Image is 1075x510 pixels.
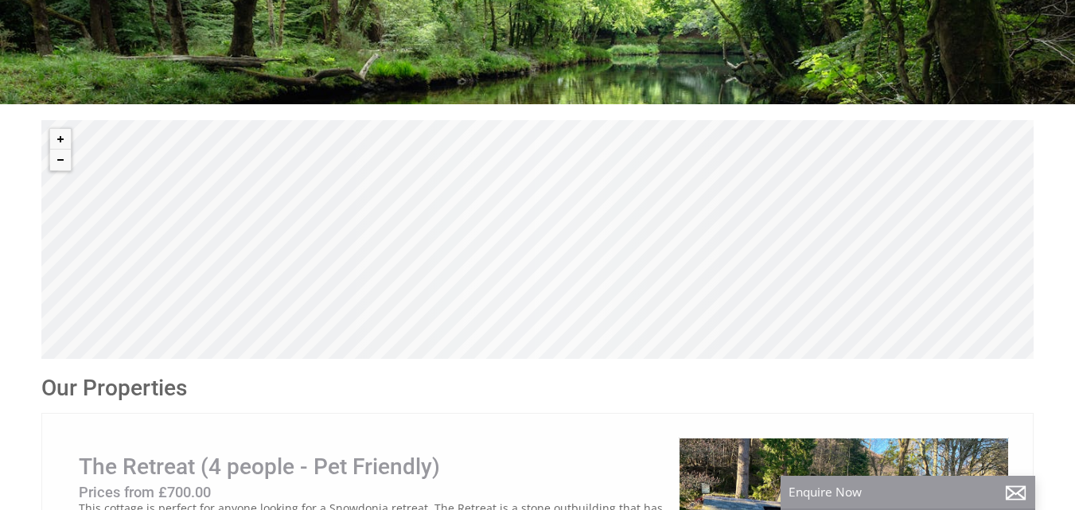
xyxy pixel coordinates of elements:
h1: Our Properties [41,375,687,401]
p: Enquire Now [789,484,1027,500]
button: Zoom out [50,150,71,170]
canvas: Map [41,120,1034,359]
h3: Prices from £700.00 [79,484,666,500]
button: Zoom in [50,129,71,150]
a: The Retreat (4 people - Pet Friendly) [79,454,440,480]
